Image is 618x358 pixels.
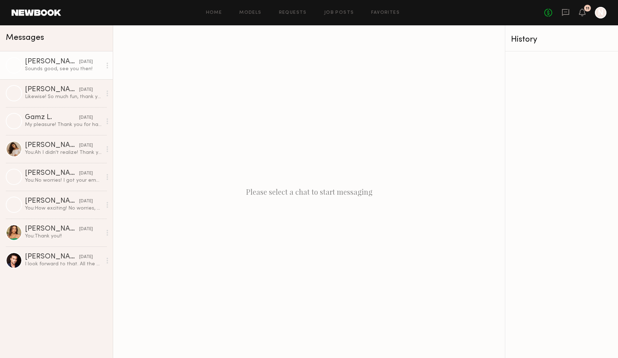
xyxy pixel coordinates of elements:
a: Job Posts [324,10,354,15]
div: I look forward to that. All the best for the shoot [25,261,102,268]
div: Likewise! So much fun, thank you for having me again :) [25,93,102,100]
div: [PERSON_NAME] [25,170,79,177]
div: [DATE] [79,114,93,121]
div: You: Ah I didn't realize! Thank you for letting us know :) [25,149,102,156]
a: Favorites [371,10,400,15]
a: N [595,7,606,18]
div: [PERSON_NAME] [25,198,79,205]
div: [PERSON_NAME] [25,226,79,233]
a: Home [206,10,222,15]
div: [PERSON_NAME] [25,86,79,93]
div: [DATE] [79,226,93,233]
div: [DATE] [79,198,93,205]
div: History [511,35,612,44]
div: My pleasure! Thank you for having me! [25,121,102,128]
div: [DATE] [79,170,93,177]
div: [PERSON_NAME] [25,253,79,261]
div: Gamz L. [25,114,79,121]
span: Messages [6,34,44,42]
a: Models [239,10,261,15]
div: [DATE] [79,87,93,93]
div: You: How exciting! No worries, thank you for letting us know! We would love to work with you in t... [25,205,102,212]
div: [DATE] [79,142,93,149]
div: You: Thank you!! [25,233,102,240]
div: [DATE] [79,254,93,261]
div: Please select a chat to start messaging [113,25,505,358]
a: Requests [279,10,307,15]
div: [PERSON_NAME] [25,142,79,149]
div: Sounds good, see you then! [25,66,102,72]
div: 11 [586,7,589,10]
div: [DATE] [79,59,93,66]
div: [PERSON_NAME] [25,58,79,66]
div: You: No worries! I got your email. Thank you so much, enjoy your reunion! [25,177,102,184]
